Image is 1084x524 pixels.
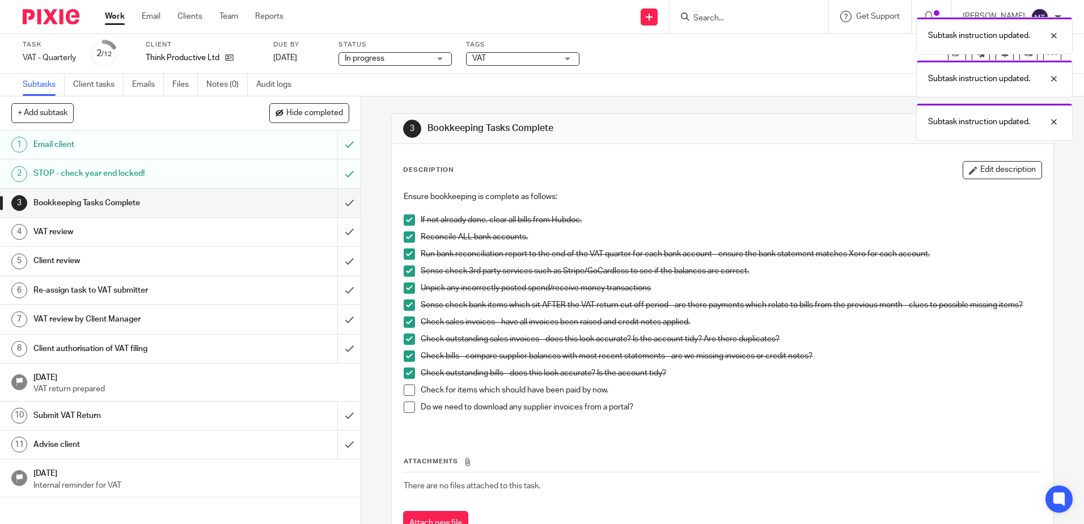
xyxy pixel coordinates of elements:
img: Pixie [23,9,79,24]
div: 2 [11,166,27,182]
h1: Re-assign task to VAT submitter [33,282,228,299]
h1: Bookkeeping Tasks Complete [33,195,228,212]
h1: Submit VAT Return [33,407,228,424]
h1: Client review [33,252,228,269]
h1: VAT review [33,223,228,240]
div: 2 [96,47,112,60]
a: Clients [177,11,202,22]
p: If not already done, clear all bills from Hubdoc. [421,214,1041,226]
div: 11 [11,437,27,453]
p: Think Productive Ltd [146,52,219,64]
p: Subtask instruction updated. [928,116,1030,128]
div: 7 [11,311,27,327]
h1: Client authorisation of VAT filing [33,340,228,357]
a: Notes (0) [206,74,248,96]
h1: Advise client [33,436,228,453]
p: Internal reminder for VAT [33,480,350,491]
button: + Add subtask [11,103,74,122]
a: Email [142,11,160,22]
div: 5 [11,253,27,269]
p: Check for items which should have been paid by now. [421,384,1041,396]
div: 3 [11,195,27,211]
p: Subtask instruction updated. [928,30,1030,41]
h1: Bookkeeping Tasks Complete [427,122,747,134]
a: Work [105,11,125,22]
a: Emails [132,74,164,96]
p: Description [403,166,454,175]
label: Task [23,40,76,49]
h1: [DATE] [33,465,350,479]
p: Reconcile ALL bank accounts. [421,231,1041,243]
span: Attachments [404,458,458,464]
div: 6 [11,282,27,298]
p: Ensure bookkeeping is complete as follows: [404,191,1041,202]
p: Run bank reconciliation report to the end of the VAT quarter for each bank account - ensure the b... [421,248,1041,260]
div: VAT - Quarterly [23,52,76,64]
a: Client tasks [73,74,124,96]
div: 3 [403,120,421,138]
small: /12 [101,51,112,57]
label: Status [338,40,452,49]
p: Do we need to download any supplier invoices from a portal? [421,402,1041,413]
span: There are no files attached to this task. [404,482,540,490]
a: Files [172,74,198,96]
h1: Email client [33,136,228,153]
span: In progress [345,54,384,62]
p: Check sales invoices - have all invoices been raised and credit notes applied. [421,316,1041,328]
h1: VAT review by Client Manager [33,311,228,328]
p: Check outstanding bills - does this look accurate? Is the account tidy? [421,367,1041,379]
div: 8 [11,341,27,357]
label: Client [146,40,259,49]
a: Reports [255,11,283,22]
div: 10 [11,408,27,424]
span: [DATE] [273,54,297,62]
p: Check bills - compare supplier balances with most recent statements - are we missing invoices or ... [421,350,1041,362]
p: Check outstanding sales invoices - does this look accurate? Is the account tidy? Are there duplic... [421,333,1041,345]
label: Tags [466,40,579,49]
span: VAT [472,54,486,62]
p: Unpick any incorrectly posted spend/receive money transactions [421,282,1041,294]
p: VAT return prepared [33,383,350,395]
p: Sense check 3rd party services such as Stripe/GoCardless to see if the balances are correct. [421,265,1041,277]
label: Due by [273,40,324,49]
img: svg%3E [1031,8,1049,26]
div: 1 [11,137,27,153]
a: Subtasks [23,74,65,96]
button: Hide completed [269,103,349,122]
button: Edit description [963,161,1042,179]
a: Audit logs [256,74,300,96]
a: Team [219,11,238,22]
h1: STOP - check year end locked! [33,165,228,182]
p: Subtask instruction updated. [928,73,1030,84]
span: Hide completed [286,109,343,118]
p: Sense check bank items which sit AFTER the VAT return cut off period - are there payments which r... [421,299,1041,311]
h1: [DATE] [33,369,350,383]
div: 4 [11,224,27,240]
